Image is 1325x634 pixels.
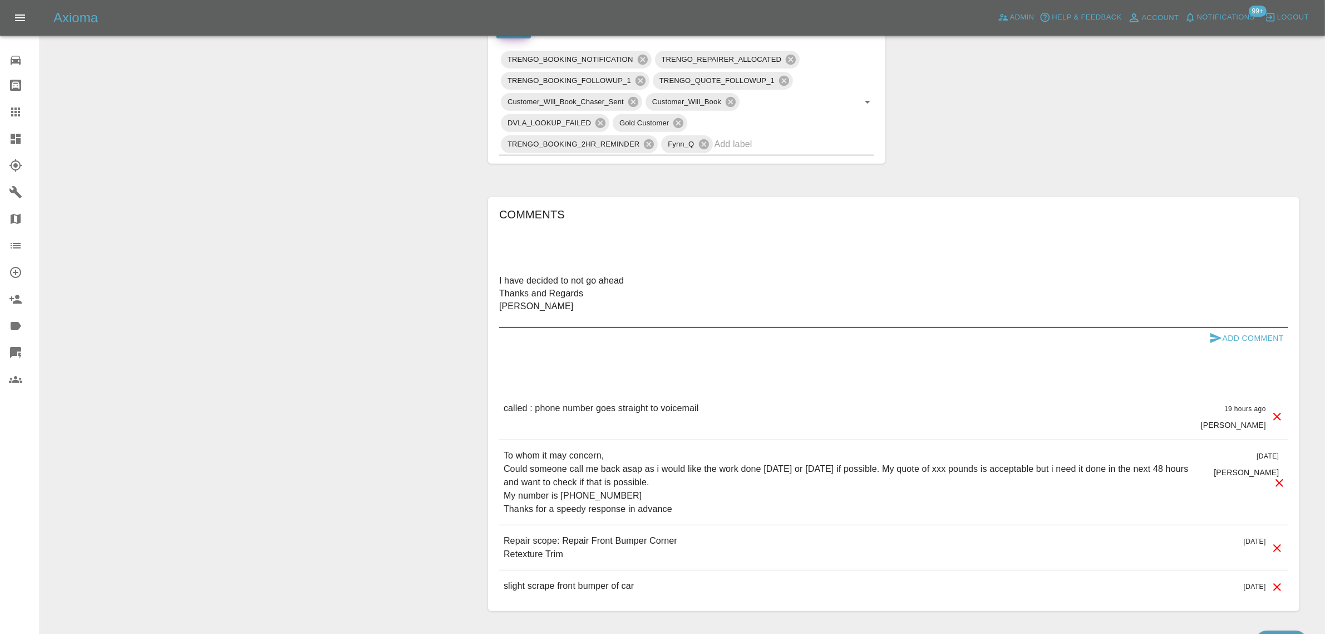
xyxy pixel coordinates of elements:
h5: Axioma [53,9,98,27]
span: TRENGO_REPAIRER_ALLOCATED [655,53,789,66]
div: TRENGO_BOOKING_NOTIFICATION [501,51,652,69]
button: Open [860,94,875,110]
span: Help & Feedback [1052,11,1121,24]
a: Admin [995,9,1037,26]
p: To whom it may concern, Could someone call me back asap as i would like the work done [DATE] or [... [504,449,1205,516]
span: TRENGO_QUOTE_FOLLOWUP_1 [653,74,781,87]
input: Add label [715,135,843,153]
span: Customer_Will_Book_Chaser_Sent [501,95,631,108]
textarea: I have decided to not go ahead Thanks and Regards [PERSON_NAME] [499,274,1288,325]
p: slight scrape front bumper of car [504,579,634,593]
span: [DATE] [1244,583,1266,591]
h6: Comments [499,206,1288,223]
span: TRENGO_BOOKING_FOLLOWUP_1 [501,74,638,87]
button: Notifications [1182,9,1258,26]
span: 99+ [1249,6,1267,17]
div: TRENGO_QUOTE_FOLLOWUP_1 [653,72,793,90]
div: TRENGO_BOOKING_FOLLOWUP_1 [501,72,649,90]
div: TRENGO_BOOKING_2HR_REMINDER [501,135,658,153]
div: Gold Customer [613,114,687,132]
div: TRENGO_REPAIRER_ALLOCATED [655,51,800,69]
span: Logout [1277,11,1309,24]
p: [PERSON_NAME] [1214,467,1279,478]
button: Help & Feedback [1037,9,1124,26]
div: Fynn_Q [661,135,712,153]
a: Account [1125,9,1182,27]
p: Repair scope: Repair Front Bumper Corner Retexture Trim [504,534,677,561]
span: Notifications [1197,11,1255,24]
span: TRENGO_BOOKING_NOTIFICATION [501,53,640,66]
span: Gold Customer [613,116,676,129]
span: Fynn_Q [661,138,701,150]
p: [PERSON_NAME] [1201,420,1266,431]
span: DVLA_LOOKUP_FAILED [501,116,598,129]
p: called : phone number goes straight to voicemail [504,402,699,415]
span: TRENGO_BOOKING_2HR_REMINDER [501,138,646,150]
div: DVLA_LOOKUP_FAILED [501,114,609,132]
span: Account [1142,12,1179,25]
span: Customer_Will_Book [646,95,728,108]
div: Customer_Will_Book [646,93,740,111]
div: Customer_Will_Book_Chaser_Sent [501,93,642,111]
span: [DATE] [1257,452,1279,460]
button: Logout [1262,9,1312,26]
span: Admin [1010,11,1035,24]
button: Open drawer [7,4,33,31]
span: [DATE] [1244,538,1266,545]
button: Add Comment [1205,328,1288,349]
span: 19 hours ago [1224,405,1266,413]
